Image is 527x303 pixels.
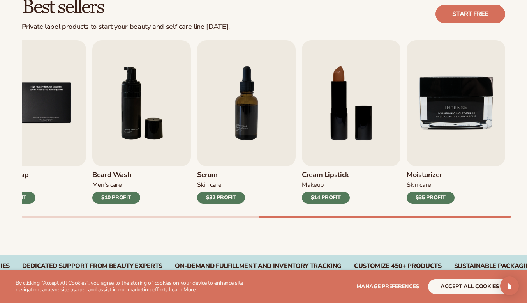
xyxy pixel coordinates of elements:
[92,181,140,189] div: Men’s Care
[16,280,261,293] p: By clicking "Accept All Cookies", you agree to the storing of cookies on your device to enhance s...
[356,279,419,294] button: Manage preferences
[356,283,419,290] span: Manage preferences
[407,192,455,204] div: $35 PROFIT
[435,5,505,23] a: Start free
[302,171,350,179] h3: Cream Lipstick
[428,279,511,294] button: accept all cookies
[500,276,519,295] div: Open Intercom Messenger
[92,171,140,179] h3: Beard Wash
[302,40,400,204] a: 8 / 9
[22,262,162,270] div: Dedicated Support From Beauty Experts
[354,262,442,270] div: CUSTOMIZE 450+ PRODUCTS
[302,192,350,204] div: $14 PROFIT
[92,192,140,204] div: $10 PROFIT
[407,40,505,204] a: 9 / 9
[197,181,245,189] div: Skin Care
[302,181,350,189] div: Makeup
[197,40,296,204] a: 7 / 9
[407,181,455,189] div: Skin Care
[169,286,196,293] a: Learn More
[22,23,230,31] div: Private label products to start your beauty and self care line [DATE].
[197,171,245,179] h3: Serum
[92,40,191,204] a: 6 / 9
[407,171,455,179] h3: Moisturizer
[197,192,245,204] div: $32 PROFIT
[175,262,342,270] div: On-Demand Fulfillment and Inventory Tracking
